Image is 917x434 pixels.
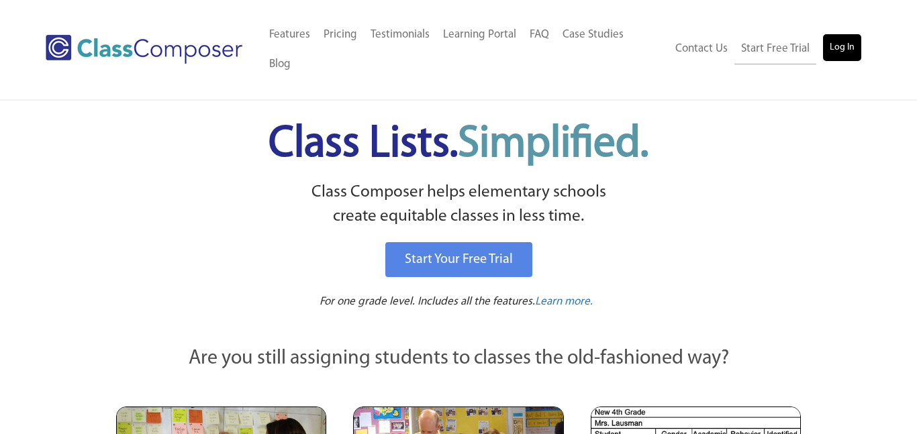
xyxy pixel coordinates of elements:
a: Features [262,20,317,50]
a: Log In [823,34,861,61]
span: Learn more. [535,296,593,307]
span: For one grade level. Includes all the features. [320,296,535,307]
a: FAQ [523,20,556,50]
nav: Header Menu [665,34,861,64]
img: Class Composer [46,35,242,64]
span: Simplified. [458,123,648,166]
span: Start Your Free Trial [405,253,513,266]
a: Learning Portal [436,20,523,50]
a: Case Studies [556,20,630,50]
a: Start Free Trial [734,34,816,64]
a: Testimonials [364,20,436,50]
a: Contact Us [669,34,734,64]
a: Pricing [317,20,364,50]
a: Blog [262,50,297,79]
p: Class Composer helps elementary schools create equitable classes in less time. [114,180,803,229]
p: Are you still assigning students to classes the old-fashioned way? [116,344,801,374]
span: Class Lists. [269,123,648,166]
a: Learn more. [535,294,593,311]
a: Start Your Free Trial [385,242,532,277]
nav: Header Menu [262,20,665,79]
